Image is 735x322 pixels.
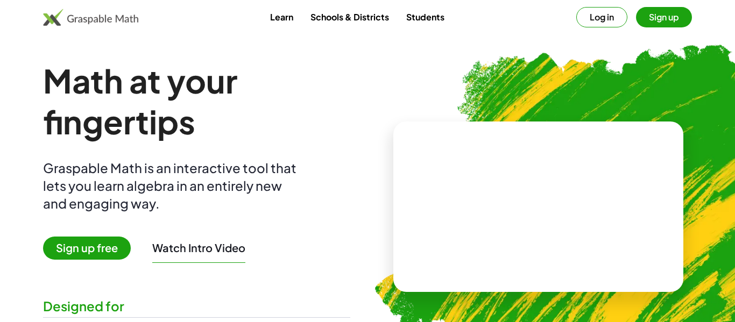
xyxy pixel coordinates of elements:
video: What is this? This is dynamic math notation. Dynamic math notation plays a central role in how Gr... [458,167,619,247]
span: Sign up free [43,237,131,260]
div: Graspable Math is an interactive tool that lets you learn algebra in an entirely new and engaging... [43,159,301,212]
h1: Math at your fingertips [43,60,350,142]
button: Watch Intro Video [152,241,245,255]
a: Schools & Districts [302,7,398,27]
a: Students [398,7,453,27]
button: Log in [576,7,627,27]
button: Sign up [636,7,692,27]
a: Learn [262,7,302,27]
div: Designed for [43,297,350,315]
